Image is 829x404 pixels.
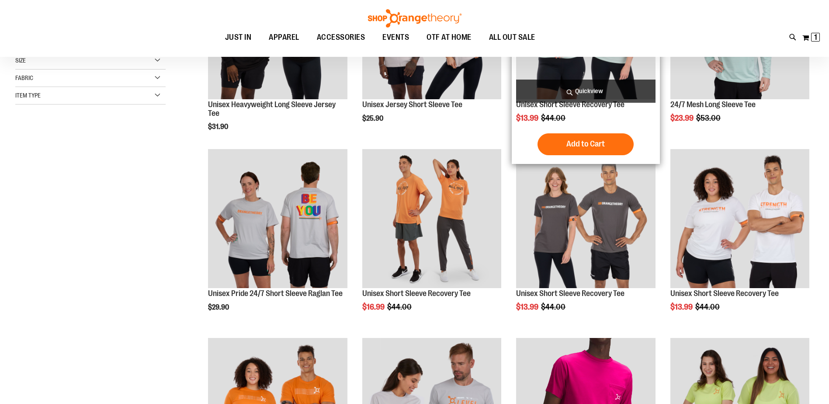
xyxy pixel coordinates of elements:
[362,100,462,109] a: Unisex Jersey Short Sleeve Tee
[670,303,694,311] span: $13.99
[516,149,655,289] a: Product image for Unisex Short Sleeve Recovery Tee
[225,28,252,47] span: JUST IN
[670,149,809,288] img: Product image for Unisex Short Sleeve Recovery Tee
[208,100,336,118] a: Unisex Heavyweight Long Sleeve Jersey Tee
[541,303,567,311] span: $44.00
[512,145,659,334] div: product
[695,303,721,311] span: $44.00
[362,289,471,298] a: Unisex Short Sleeve Recovery Tee
[362,115,385,122] span: $25.90
[670,100,756,109] a: 24/7 Mesh Long Sleeve Tee
[204,145,351,334] div: product
[208,149,347,289] a: Unisex Pride 24/7 Short Sleeve Raglan Tee
[382,28,409,47] span: EVENTS
[269,28,299,47] span: APPAREL
[208,289,343,298] a: Unisex Pride 24/7 Short Sleeve Raglan Tee
[317,28,365,47] span: ACCESSORIES
[358,145,506,334] div: product
[516,303,540,311] span: $13.99
[666,145,814,334] div: product
[208,303,230,311] span: $29.90
[566,139,605,149] span: Add to Cart
[516,80,655,103] a: Quickview
[516,114,540,122] span: $13.99
[541,114,567,122] span: $44.00
[15,57,26,64] span: Size
[516,149,655,288] img: Product image for Unisex Short Sleeve Recovery Tee
[489,28,535,47] span: ALL OUT SALE
[538,133,634,155] button: Add to Cart
[814,33,817,42] span: 1
[670,114,695,122] span: $23.99
[670,289,779,298] a: Unisex Short Sleeve Recovery Tee
[696,114,722,122] span: $53.00
[516,289,624,298] a: Unisex Short Sleeve Recovery Tee
[15,74,33,81] span: Fabric
[362,149,501,288] img: Unisex Short Sleeve Recovery Tee primary image
[387,303,413,311] span: $44.00
[367,9,463,28] img: Shop Orangetheory
[362,303,386,311] span: $16.99
[427,28,472,47] span: OTF AT HOME
[208,149,347,288] img: Unisex Pride 24/7 Short Sleeve Raglan Tee
[15,92,41,99] span: Item Type
[516,100,624,109] a: Unisex Short Sleeve Recovery Tee
[670,149,809,289] a: Product image for Unisex Short Sleeve Recovery Tee
[362,149,501,289] a: Unisex Short Sleeve Recovery Tee primary image
[208,123,229,131] span: $31.90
